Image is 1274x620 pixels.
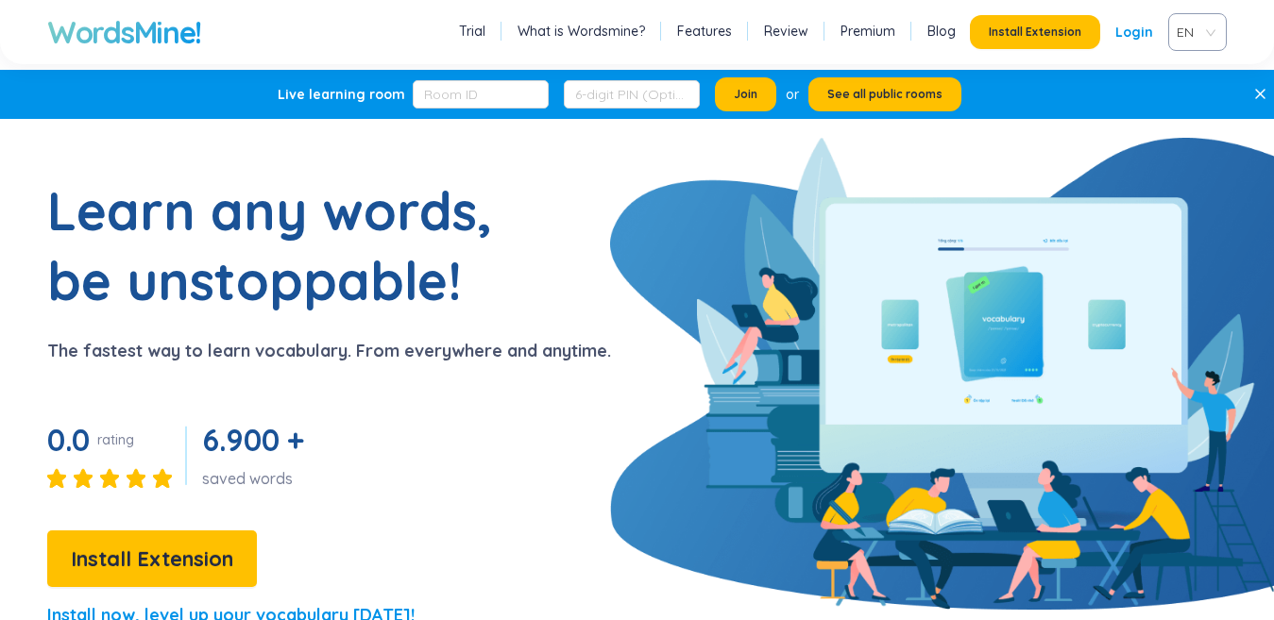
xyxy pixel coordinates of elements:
span: VIE [1177,18,1211,46]
div: saved words [202,468,312,489]
span: Install Extension [989,25,1081,40]
a: Premium [841,22,895,41]
span: 0.0 [47,421,90,459]
button: Install Extension [47,530,257,587]
h1: Learn any words, be unstoppable! [47,176,519,315]
a: Review [764,22,808,41]
button: Join [715,77,776,111]
a: Features [677,22,732,41]
a: Blog [927,22,956,41]
a: Install Extension [47,551,257,570]
p: The fastest way to learn vocabulary. From everywhere and anytime. [47,338,611,364]
a: What is Wordsmine? [518,22,645,41]
button: Install Extension [970,15,1100,49]
input: Room ID [413,80,549,109]
span: Join [734,87,757,102]
a: WordsMine! [47,13,201,51]
div: Live learning room [278,85,405,104]
a: Trial [459,22,485,41]
input: 6-digit PIN (Optional) [564,80,700,109]
div: or [786,84,799,105]
button: See all public rooms [808,77,961,111]
a: Login [1115,15,1153,49]
div: rating [97,430,134,449]
span: See all public rooms [827,87,943,102]
span: Install Extension [71,543,233,576]
span: 6.900 + [202,421,304,459]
